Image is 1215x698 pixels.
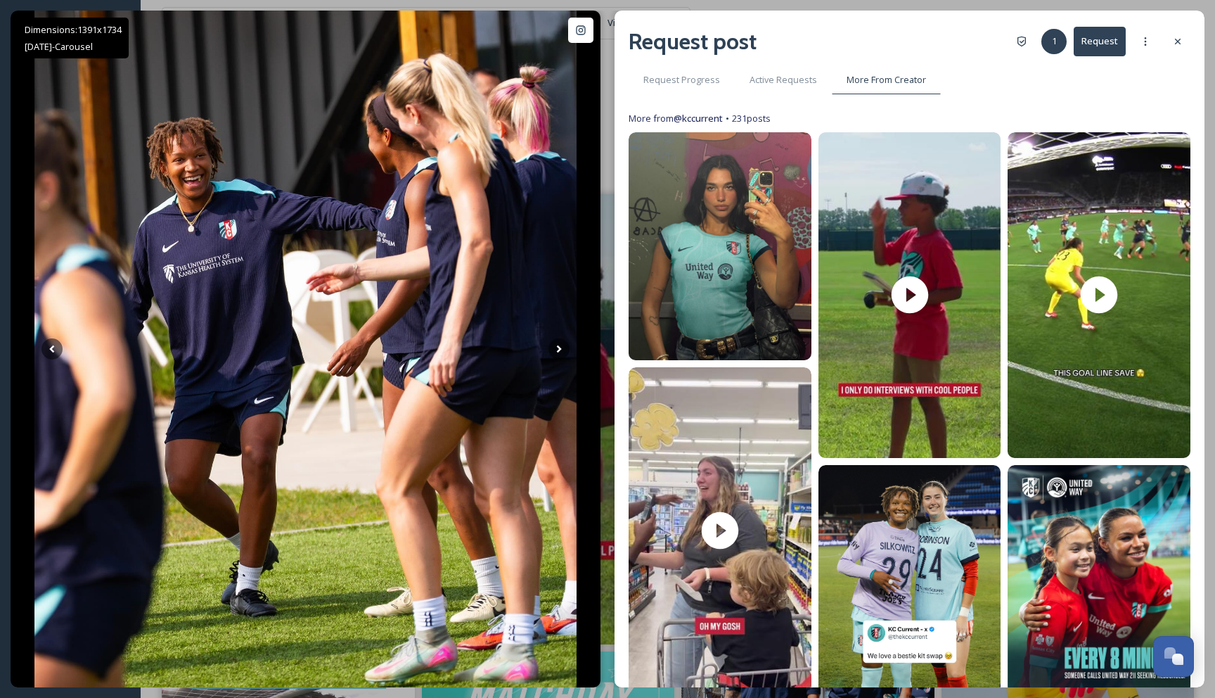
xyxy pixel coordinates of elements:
img: 18522178981037364.jpg [1008,465,1190,693]
h2: Request post [629,25,757,58]
span: Request Progress [643,73,720,87]
span: 1 [1052,34,1057,48]
img: 18077492036317809.jpg [629,132,811,360]
img: thumbnail [1008,132,1190,457]
button: Open Chat [1153,636,1194,677]
button: Request [1074,27,1126,56]
a: @kccurrent [674,112,723,125]
img: In good spirits over here 🤩 🔜 #KCvWAS | 9.13 | 6:30PM | #KCBABY [34,11,577,687]
span: More from [629,112,723,125]
img: thumbnail [818,132,1001,457]
img: thumbnail [629,367,811,692]
span: Dimensions: 1391 x 1734 [25,23,122,36]
span: More From Creator [847,73,926,87]
span: Active Requests [750,73,817,87]
span: 231 posts [732,112,771,125]
span: [DATE] - Carousel [25,40,93,53]
img: 18033311885651093.jpg [818,465,1001,693]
